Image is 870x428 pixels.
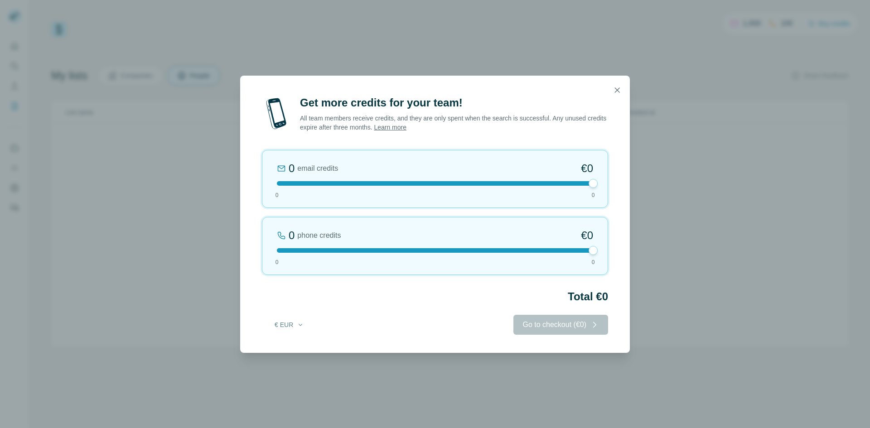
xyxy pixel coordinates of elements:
[262,96,291,132] img: mobile-phone
[297,163,338,174] span: email credits
[300,114,608,132] p: All team members receive credits, and they are only spent when the search is successful. Any unus...
[289,161,295,176] div: 0
[592,191,595,199] span: 0
[262,289,608,304] h2: Total €0
[581,228,593,243] span: €0
[275,258,279,266] span: 0
[374,124,406,131] a: Learn more
[297,230,341,241] span: phone credits
[268,317,310,333] button: € EUR
[289,228,295,243] div: 0
[275,191,279,199] span: 0
[581,161,593,176] span: €0
[592,258,595,266] span: 0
